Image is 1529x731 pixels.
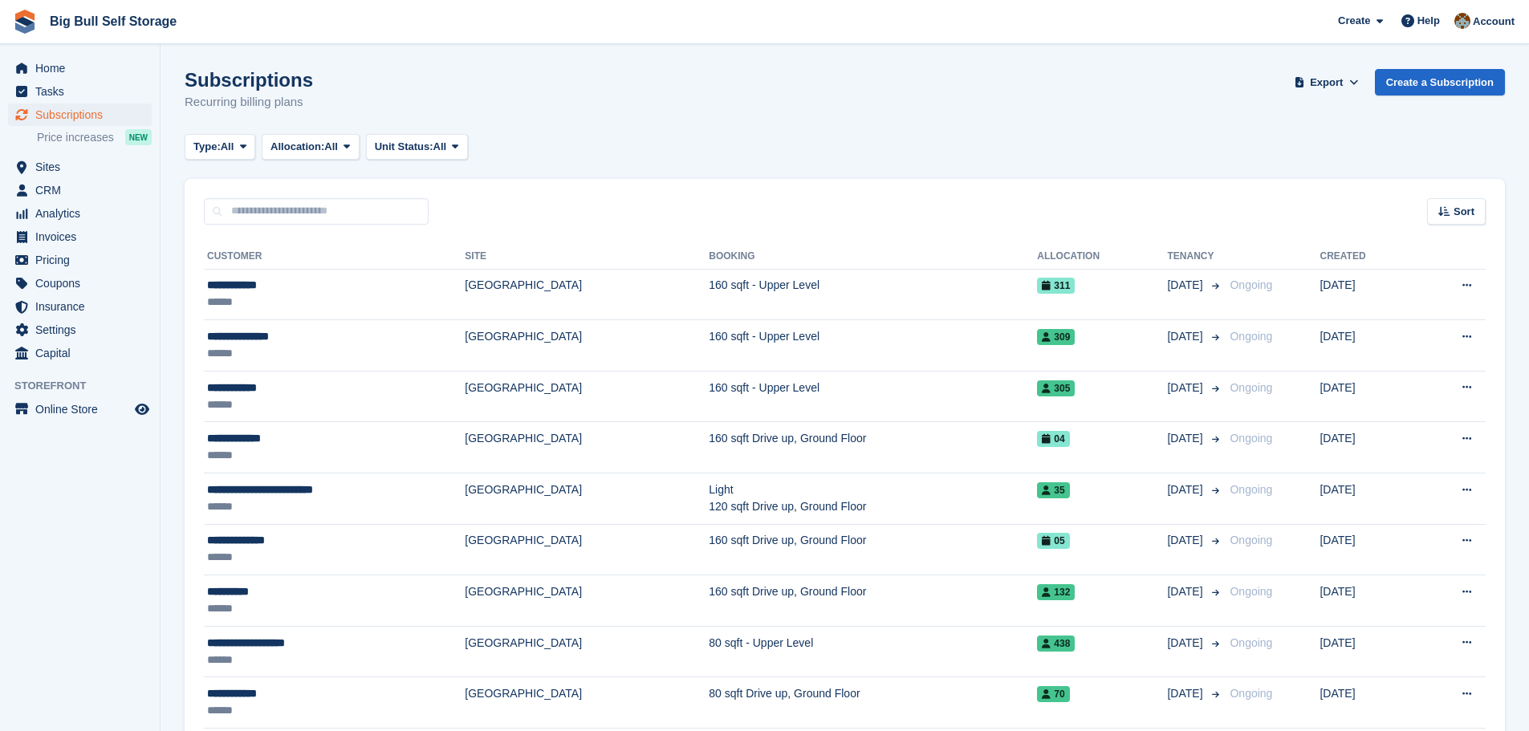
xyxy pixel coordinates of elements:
td: 160 sqft - Upper Level [709,320,1037,372]
span: Subscriptions [35,104,132,126]
span: Home [35,57,132,79]
span: [DATE] [1167,635,1206,652]
span: 311 [1037,278,1075,294]
a: menu [8,295,152,318]
span: Account [1473,14,1515,30]
span: Pricing [35,249,132,271]
span: [DATE] [1167,481,1206,498]
span: [DATE] [1167,380,1206,396]
span: Ongoing [1230,534,1272,546]
td: [DATE] [1320,269,1415,320]
span: Tasks [35,80,132,103]
span: Insurance [35,295,132,318]
td: 160 sqft - Upper Level [709,269,1037,320]
td: [GEOGRAPHIC_DATA] [465,677,709,729]
img: stora-icon-8386f47178a22dfd0bd8f6a31ec36ba5ce8667c1dd55bd0f319d3a0aa187defe.svg [13,10,37,34]
span: [DATE] [1167,532,1206,549]
span: 05 [1037,533,1069,549]
a: menu [8,57,152,79]
td: [DATE] [1320,524,1415,575]
td: [GEOGRAPHIC_DATA] [465,626,709,677]
th: Booking [709,244,1037,270]
span: [DATE] [1167,583,1206,600]
td: 80 sqft - Upper Level [709,626,1037,677]
button: Unit Status: All [366,134,468,160]
td: [GEOGRAPHIC_DATA] [465,575,709,627]
span: [DATE] [1167,685,1206,702]
div: NEW [125,129,152,145]
a: menu [8,398,152,420]
th: Allocation [1037,244,1167,270]
span: Unit Status: [375,139,433,155]
span: [DATE] [1167,328,1206,345]
td: [DATE] [1320,320,1415,372]
span: Settings [35,319,132,341]
a: Create a Subscription [1375,69,1505,95]
span: Create [1338,13,1370,29]
span: Sites [35,156,132,178]
td: [DATE] [1320,626,1415,677]
td: [GEOGRAPHIC_DATA] [465,473,709,525]
a: menu [8,342,152,364]
span: Storefront [14,378,160,394]
a: menu [8,272,152,294]
th: Site [465,244,709,270]
a: menu [8,179,152,201]
td: [GEOGRAPHIC_DATA] [465,320,709,372]
a: menu [8,249,152,271]
span: Analytics [35,202,132,225]
td: [DATE] [1320,575,1415,627]
td: [DATE] [1320,371,1415,422]
span: Ongoing [1230,483,1272,496]
span: Ongoing [1230,636,1272,649]
span: Ongoing [1230,278,1272,291]
span: [DATE] [1167,277,1206,294]
button: Export [1291,69,1362,95]
span: Ongoing [1230,330,1272,343]
td: 160 sqft Drive up, Ground Floor [709,524,1037,575]
span: Export [1310,75,1343,91]
span: 04 [1037,431,1069,447]
h1: Subscriptions [185,69,313,91]
th: Created [1320,244,1415,270]
span: Ongoing [1230,585,1272,598]
a: Preview store [132,400,152,419]
img: Mike Llewellen Palmer [1454,13,1470,29]
a: menu [8,104,152,126]
td: Light 120 sqft Drive up, Ground Floor [709,473,1037,525]
span: 132 [1037,584,1075,600]
span: Online Store [35,398,132,420]
td: [DATE] [1320,422,1415,473]
button: Type: All [185,134,255,160]
span: Capital [35,342,132,364]
span: CRM [35,179,132,201]
a: menu [8,80,152,103]
span: Invoices [35,225,132,248]
a: menu [8,202,152,225]
td: 160 sqft Drive up, Ground Floor [709,575,1037,627]
a: menu [8,225,152,248]
td: [GEOGRAPHIC_DATA] [465,524,709,575]
span: Coupons [35,272,132,294]
span: Type: [193,139,221,155]
td: [GEOGRAPHIC_DATA] [465,269,709,320]
th: Customer [204,244,465,270]
span: 309 [1037,329,1075,345]
span: 70 [1037,686,1069,702]
td: [GEOGRAPHIC_DATA] [465,422,709,473]
span: Ongoing [1230,381,1272,394]
span: 305 [1037,380,1075,396]
span: Ongoing [1230,432,1272,445]
a: Big Bull Self Storage [43,8,183,35]
span: Ongoing [1230,687,1272,700]
td: 160 sqft - Upper Level [709,371,1037,422]
span: Price increases [37,130,114,145]
a: menu [8,319,152,341]
a: menu [8,156,152,178]
p: Recurring billing plans [185,93,313,112]
button: Allocation: All [262,134,360,160]
span: [DATE] [1167,430,1206,447]
a: Price increases NEW [37,128,152,146]
span: All [221,139,234,155]
td: [GEOGRAPHIC_DATA] [465,371,709,422]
